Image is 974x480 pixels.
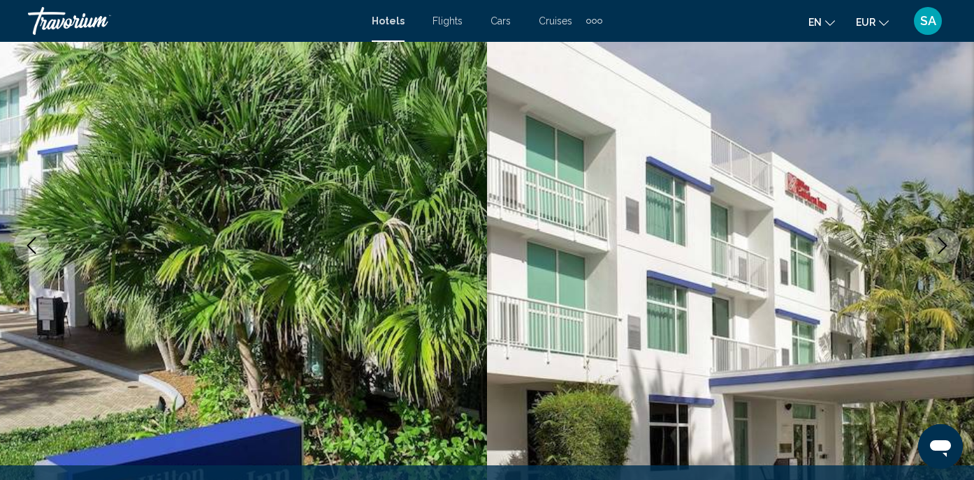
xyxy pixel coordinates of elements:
[918,424,963,469] iframe: Bouton de lancement de la fenêtre de messagerie
[920,14,936,28] span: SA
[910,6,946,36] button: User Menu
[808,17,822,28] span: en
[539,15,572,27] a: Cruises
[925,228,960,263] button: Next image
[433,15,463,27] a: Flights
[586,10,602,32] button: Extra navigation items
[808,12,835,32] button: Change language
[856,17,875,28] span: EUR
[372,15,405,27] a: Hotels
[490,15,511,27] a: Cars
[28,7,358,35] a: Travorium
[856,12,889,32] button: Change currency
[14,228,49,263] button: Previous image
